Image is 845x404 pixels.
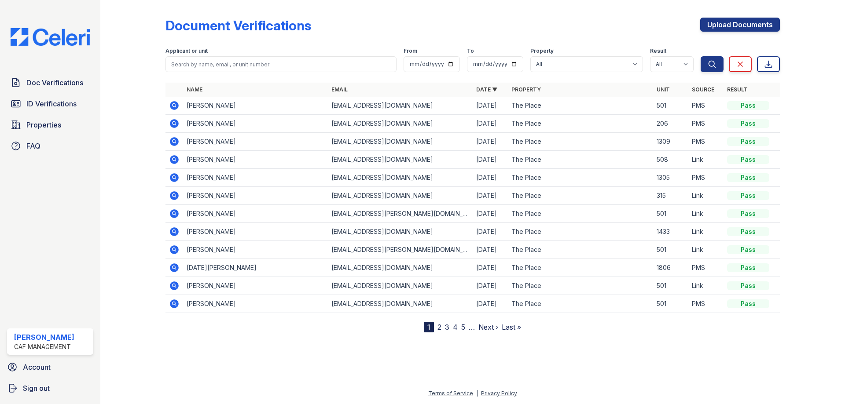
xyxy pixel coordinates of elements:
[183,151,328,169] td: [PERSON_NAME]
[183,169,328,187] td: [PERSON_NAME]
[461,323,465,331] a: 5
[437,323,441,331] a: 2
[165,18,311,33] div: Document Verifications
[328,259,473,277] td: [EMAIL_ADDRESS][DOMAIN_NAME]
[476,390,478,397] div: |
[688,115,724,133] td: PMS
[165,47,208,55] label: Applicant or unit
[653,151,688,169] td: 508
[508,115,653,133] td: The Place
[508,97,653,115] td: The Place
[26,77,83,88] span: Doc Verifications
[473,97,508,115] td: [DATE]
[26,120,61,130] span: Properties
[23,362,51,372] span: Account
[14,342,74,351] div: CAF Management
[727,245,769,254] div: Pass
[328,169,473,187] td: [EMAIL_ADDRESS][DOMAIN_NAME]
[508,187,653,205] td: The Place
[328,187,473,205] td: [EMAIL_ADDRESS][DOMAIN_NAME]
[653,295,688,313] td: 501
[473,295,508,313] td: [DATE]
[727,119,769,128] div: Pass
[183,223,328,241] td: [PERSON_NAME]
[511,86,541,93] a: Property
[183,97,328,115] td: [PERSON_NAME]
[502,323,521,331] a: Last »
[653,223,688,241] td: 1433
[424,322,434,332] div: 1
[473,187,508,205] td: [DATE]
[727,263,769,272] div: Pass
[653,133,688,151] td: 1309
[508,259,653,277] td: The Place
[508,205,653,223] td: The Place
[727,155,769,164] div: Pass
[7,95,93,113] a: ID Verifications
[183,295,328,313] td: [PERSON_NAME]
[469,322,475,332] span: …
[688,259,724,277] td: PMS
[183,241,328,259] td: [PERSON_NAME]
[467,47,474,55] label: To
[688,133,724,151] td: PMS
[727,227,769,236] div: Pass
[328,97,473,115] td: [EMAIL_ADDRESS][DOMAIN_NAME]
[7,116,93,134] a: Properties
[4,379,97,397] a: Sign out
[328,205,473,223] td: [EMAIL_ADDRESS][PERSON_NAME][DOMAIN_NAME]
[727,209,769,218] div: Pass
[328,241,473,259] td: [EMAIL_ADDRESS][PERSON_NAME][DOMAIN_NAME]
[4,358,97,376] a: Account
[4,28,97,46] img: CE_Logo_Blue-a8612792a0a2168367f1c8372b55b34899dd931a85d93a1a3d3e32e68fde9ad4.png
[328,295,473,313] td: [EMAIL_ADDRESS][DOMAIN_NAME]
[657,86,670,93] a: Unit
[727,299,769,308] div: Pass
[473,169,508,187] td: [DATE]
[688,97,724,115] td: PMS
[473,205,508,223] td: [DATE]
[692,86,714,93] a: Source
[688,223,724,241] td: Link
[473,115,508,133] td: [DATE]
[727,137,769,146] div: Pass
[183,133,328,151] td: [PERSON_NAME]
[328,115,473,133] td: [EMAIL_ADDRESS][DOMAIN_NAME]
[727,86,748,93] a: Result
[653,169,688,187] td: 1305
[26,98,77,109] span: ID Verifications
[727,173,769,182] div: Pass
[14,332,74,342] div: [PERSON_NAME]
[700,18,780,32] a: Upload Documents
[653,187,688,205] td: 315
[481,390,517,397] a: Privacy Policy
[653,277,688,295] td: 501
[428,390,473,397] a: Terms of Service
[508,169,653,187] td: The Place
[473,223,508,241] td: [DATE]
[508,241,653,259] td: The Place
[23,383,50,393] span: Sign out
[328,277,473,295] td: [EMAIL_ADDRESS][DOMAIN_NAME]
[653,97,688,115] td: 501
[473,241,508,259] td: [DATE]
[165,56,397,72] input: Search by name, email, or unit number
[650,47,666,55] label: Result
[187,86,202,93] a: Name
[183,187,328,205] td: [PERSON_NAME]
[473,151,508,169] td: [DATE]
[331,86,348,93] a: Email
[328,223,473,241] td: [EMAIL_ADDRESS][DOMAIN_NAME]
[476,86,497,93] a: Date ▼
[508,223,653,241] td: The Place
[688,169,724,187] td: PMS
[688,187,724,205] td: Link
[183,277,328,295] td: [PERSON_NAME]
[688,205,724,223] td: Link
[183,205,328,223] td: [PERSON_NAME]
[688,151,724,169] td: Link
[508,277,653,295] td: The Place
[404,47,417,55] label: From
[688,277,724,295] td: Link
[183,259,328,277] td: [DATE][PERSON_NAME]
